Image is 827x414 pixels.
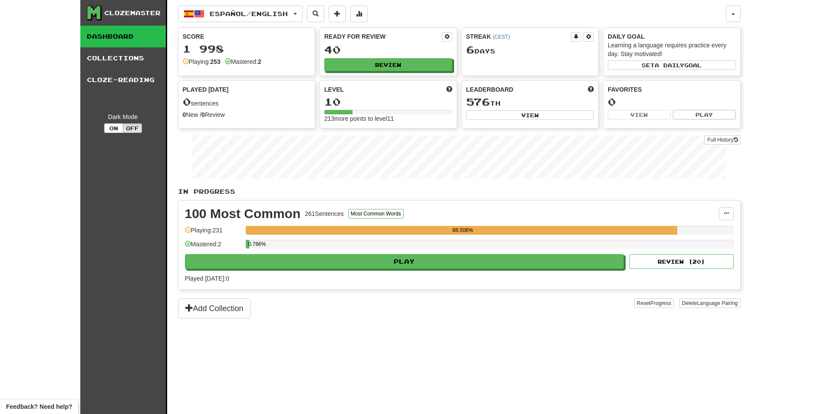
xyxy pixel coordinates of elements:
button: Español/English [178,6,303,22]
span: Español / English [210,10,288,17]
span: 0 [183,96,191,108]
div: Learning a language requires practice every day. Stay motivated! [608,41,736,58]
a: (CEST) [493,34,510,40]
span: Score more points to level up [446,85,452,94]
a: Cloze-Reading [80,69,166,91]
button: Most Common Words [348,209,404,219]
div: Daily Goal [608,32,736,41]
div: 0 [608,96,736,107]
span: This week in points, UTC [588,85,594,94]
button: Off [123,123,142,133]
div: Dark Mode [87,113,159,121]
div: 100 Most Common [185,207,301,220]
span: 6 [466,43,474,56]
button: View [466,110,594,120]
div: 261 Sentences [305,209,344,218]
button: Add Collection [178,298,251,318]
button: More stats [350,6,368,22]
div: Score [183,32,311,41]
button: Search sentences [307,6,324,22]
div: Mastered: [225,57,261,66]
div: th [466,96,594,108]
span: Leaderboard [466,85,514,94]
span: Played [DATE] [183,85,229,94]
div: Streak [466,32,571,41]
div: Playing: 231 [185,226,241,240]
div: Ready for Review [324,32,442,41]
a: Dashboard [80,26,166,47]
div: Mastered: 2 [185,240,241,254]
button: Play [673,110,736,119]
a: Collections [80,47,166,69]
span: Language Pairing [697,300,738,306]
button: ResetProgress [634,298,674,308]
div: Playing: [183,57,221,66]
strong: 0 [201,111,205,118]
div: sentences [183,96,311,108]
div: 88.506% [248,226,678,235]
span: Progress [650,300,671,306]
div: Clozemaster [104,9,161,17]
a: Full History [705,135,740,145]
p: In Progress [178,187,741,196]
div: 213 more points to level 11 [324,114,452,123]
span: a daily [655,62,684,68]
button: Review [324,58,452,71]
div: Day s [466,44,594,56]
button: View [608,110,671,119]
span: Level [324,85,344,94]
strong: 0 [183,111,186,118]
strong: 253 [210,58,220,65]
div: 40 [324,44,452,55]
div: 10 [324,96,452,107]
button: Add sentence to collection [329,6,346,22]
button: Seta dailygoal [608,60,736,70]
div: New / Review [183,110,311,119]
span: 576 [466,96,490,108]
span: Open feedback widget [6,402,72,411]
span: Played [DATE]: 0 [185,275,229,282]
strong: 2 [258,58,261,65]
button: Review (20) [629,254,734,269]
button: On [104,123,123,133]
button: DeleteLanguage Pairing [679,298,741,308]
div: 1 998 [183,43,311,54]
div: 0.766% [248,240,249,248]
button: Play [185,254,624,269]
div: Favorites [608,85,736,94]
